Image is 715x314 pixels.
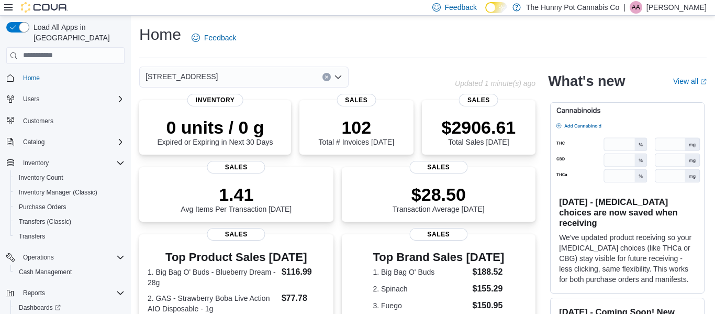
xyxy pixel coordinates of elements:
[19,232,45,241] span: Transfers
[559,197,696,228] h3: [DATE] - [MEDICAL_DATA] choices are now saved when receiving
[393,184,485,213] div: Transaction Average [DATE]
[2,156,129,170] button: Inventory
[337,94,376,106] span: Sales
[15,215,75,228] a: Transfers (Classic)
[10,185,129,200] button: Inventory Manager (Classic)
[373,267,468,277] dt: 1. Big Bag O' Buds
[187,27,240,48] a: Feedback
[15,186,125,199] span: Inventory Manager (Classic)
[2,113,129,128] button: Customers
[19,71,125,84] span: Home
[319,117,394,146] div: Total # Invoices [DATE]
[15,171,68,184] a: Inventory Count
[15,171,125,184] span: Inventory Count
[632,1,640,14] span: AA
[23,74,40,82] span: Home
[19,114,125,127] span: Customers
[19,93,125,105] span: Users
[21,2,68,13] img: Cova
[473,299,505,312] dd: $150.95
[334,73,342,81] button: Open list of options
[10,229,129,244] button: Transfers
[322,73,331,81] button: Clear input
[15,201,71,213] a: Purchase Orders
[19,268,72,276] span: Cash Management
[409,228,467,241] span: Sales
[473,283,505,295] dd: $155.29
[459,94,498,106] span: Sales
[559,232,696,285] p: We've updated product receiving so your [MEDICAL_DATA] choices (like THCa or CBG) stay visible fo...
[19,93,43,105] button: Users
[23,159,49,167] span: Inventory
[646,1,707,14] p: [PERSON_NAME]
[2,70,129,85] button: Home
[485,2,507,13] input: Dark Mode
[19,287,125,299] span: Reports
[282,292,325,305] dd: $77.78
[19,218,71,226] span: Transfers (Classic)
[409,161,467,174] span: Sales
[10,200,129,214] button: Purchase Orders
[10,214,129,229] button: Transfers (Classic)
[23,117,53,125] span: Customers
[473,266,505,278] dd: $188.52
[373,300,468,311] dt: 3. Fuego
[187,94,243,106] span: Inventory
[207,161,265,174] span: Sales
[282,266,325,278] dd: $116.99
[139,24,181,45] h1: Home
[393,184,485,205] p: $28.50
[2,250,129,265] button: Operations
[15,266,76,278] a: Cash Management
[526,1,619,14] p: The Hunny Pot Cannabis Co
[158,117,273,146] div: Expired or Expiring in Next 30 Days
[19,188,97,197] span: Inventory Manager (Classic)
[548,73,625,90] h2: What's new
[319,117,394,138] p: 102
[19,203,66,211] span: Purchase Orders
[373,251,504,264] h3: Top Brand Sales [DATE]
[19,251,125,264] span: Operations
[19,251,58,264] button: Operations
[445,2,477,13] span: Feedback
[623,1,625,14] p: |
[23,253,54,262] span: Operations
[19,304,61,312] span: Dashboards
[29,22,125,43] span: Load All Apps in [GEOGRAPHIC_DATA]
[19,287,49,299] button: Reports
[15,266,125,278] span: Cash Management
[15,301,65,314] a: Dashboards
[181,184,292,213] div: Avg Items Per Transaction [DATE]
[10,170,129,185] button: Inventory Count
[630,1,642,14] div: Abirami Asohan
[204,33,236,43] span: Feedback
[15,301,125,314] span: Dashboards
[19,136,125,148] span: Catalog
[15,230,125,243] span: Transfers
[15,230,49,243] a: Transfers
[23,95,39,103] span: Users
[2,286,129,300] button: Reports
[15,201,125,213] span: Purchase Orders
[148,251,325,264] h3: Top Product Sales [DATE]
[19,115,58,127] a: Customers
[19,72,44,84] a: Home
[19,157,125,169] span: Inventory
[19,157,53,169] button: Inventory
[673,77,707,85] a: View allExternal link
[23,289,45,297] span: Reports
[19,174,63,182] span: Inventory Count
[373,284,468,294] dt: 2. Spinach
[2,92,129,106] button: Users
[23,138,44,146] span: Catalog
[148,267,277,288] dt: 1. Big Bag O' Buds - Blueberry Dream - 28g
[455,79,535,88] p: Updated 1 minute(s) ago
[485,13,486,14] span: Dark Mode
[441,117,516,146] div: Total Sales [DATE]
[15,186,102,199] a: Inventory Manager (Classic)
[700,79,707,85] svg: External link
[2,135,129,149] button: Catalog
[19,136,49,148] button: Catalog
[158,117,273,138] p: 0 units / 0 g
[146,70,218,83] span: [STREET_ADDRESS]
